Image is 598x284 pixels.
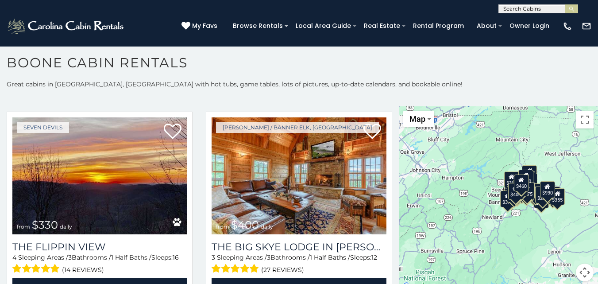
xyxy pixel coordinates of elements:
a: Rental Program [409,19,468,33]
a: The Flippin View from $330 daily [12,117,187,234]
div: $299 [535,187,550,203]
a: Owner Login [505,19,554,33]
span: $330 [32,218,58,231]
span: 3 [68,253,72,261]
div: $350 [534,191,549,208]
img: phone-regular-white.png [563,21,572,31]
a: The Big Skye Lodge in [PERSON_NAME][GEOGRAPHIC_DATA] [212,241,386,253]
div: $325 [507,185,522,202]
span: 1 Half Baths / [111,253,151,261]
a: Seven Devils [17,122,69,133]
a: [PERSON_NAME] / Banner Elk, [GEOGRAPHIC_DATA] [216,122,379,133]
a: Browse Rentals [228,19,287,33]
div: $400 [508,183,523,200]
span: 16 [173,253,179,261]
a: About [472,19,501,33]
div: $355 [550,188,565,205]
h3: The Big Skye Lodge in Valle Crucis [212,241,386,253]
div: Sleeping Areas / Bathrooms / Sleeps: [212,253,386,276]
a: The Big Skye Lodge in Valle Crucis from $400 daily [212,117,386,234]
img: The Flippin View [12,117,187,234]
img: mail-regular-white.png [582,21,591,31]
span: daily [261,223,273,230]
div: $930 [540,181,555,198]
button: Toggle fullscreen view [576,111,594,128]
span: (27 reviews) [261,264,304,276]
div: $675 [520,183,535,199]
span: 1 Half Baths / [310,253,350,261]
div: $380 [528,183,543,200]
span: daily [60,223,72,230]
span: (14 reviews) [62,264,104,276]
div: $250 [522,173,537,190]
div: $375 [500,190,515,207]
div: $525 [522,165,537,182]
button: Change map style [403,111,434,127]
a: Add to favorites [164,123,181,141]
span: Map [409,114,425,124]
span: 4 [12,253,16,261]
div: $305 [504,171,519,188]
span: My Favs [192,21,217,31]
a: My Favs [181,21,220,31]
span: 12 [371,253,377,261]
span: 3 [267,253,270,261]
a: Real Estate [359,19,405,33]
img: The Big Skye Lodge in Valle Crucis [212,117,386,234]
button: Map camera controls [576,264,594,281]
div: $320 [518,169,533,186]
img: White-1-2.png [7,17,126,35]
a: Local Area Guide [291,19,355,33]
span: $400 [231,218,259,231]
span: 3 [212,253,215,261]
div: $460 [513,175,529,191]
a: The Flippin View [12,241,187,253]
span: from [17,223,30,230]
div: $315 [519,184,534,201]
span: from [216,223,229,230]
div: Sleeping Areas / Bathrooms / Sleeps: [12,253,187,276]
